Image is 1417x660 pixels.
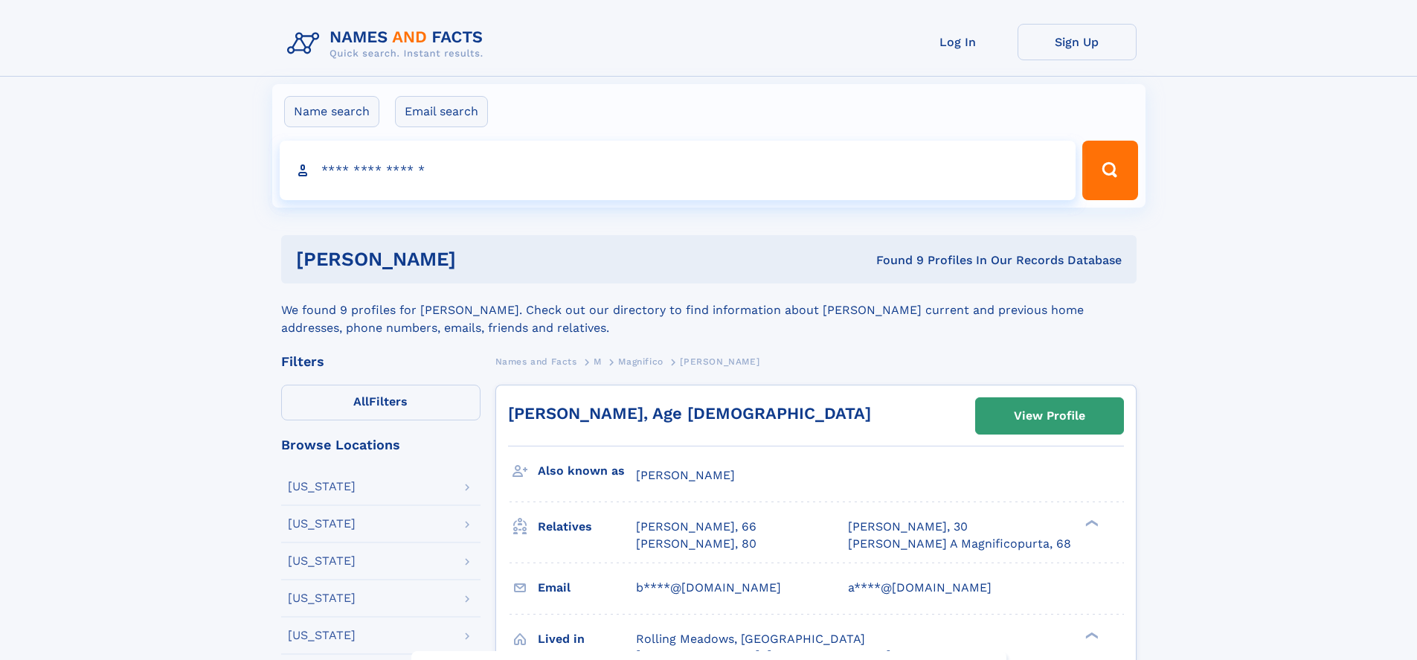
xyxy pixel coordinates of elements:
[636,519,756,535] a: [PERSON_NAME], 66
[538,514,636,539] h3: Relatives
[594,356,602,367] span: M
[288,555,356,567] div: [US_STATE]
[284,96,379,127] label: Name search
[636,536,756,552] a: [PERSON_NAME], 80
[1082,519,1099,528] div: ❯
[281,385,481,420] label: Filters
[1018,24,1137,60] a: Sign Up
[899,24,1018,60] a: Log In
[281,355,481,368] div: Filters
[618,356,663,367] span: Magnifico
[288,481,356,493] div: [US_STATE]
[296,250,666,269] h1: [PERSON_NAME]
[1082,141,1137,200] button: Search Button
[288,629,356,641] div: [US_STATE]
[618,352,663,371] a: Magnifico
[538,575,636,600] h3: Email
[848,519,968,535] a: [PERSON_NAME], 30
[281,283,1137,337] div: We found 9 profiles for [PERSON_NAME]. Check out our directory to find information about [PERSON_...
[666,252,1122,269] div: Found 9 Profiles In Our Records Database
[976,398,1123,434] a: View Profile
[680,356,759,367] span: [PERSON_NAME]
[1082,630,1099,640] div: ❯
[280,141,1076,200] input: search input
[495,352,577,371] a: Names and Facts
[538,627,636,652] h3: Lived in
[288,518,356,530] div: [US_STATE]
[636,468,735,482] span: [PERSON_NAME]
[281,24,495,64] img: Logo Names and Facts
[508,404,871,423] a: [PERSON_NAME], Age [DEMOGRAPHIC_DATA]
[594,352,602,371] a: M
[1014,399,1085,433] div: View Profile
[848,536,1071,552] a: [PERSON_NAME] A Magnificopurta, 68
[288,592,356,604] div: [US_STATE]
[353,394,369,409] span: All
[395,96,488,127] label: Email search
[636,632,865,646] span: Rolling Meadows, [GEOGRAPHIC_DATA]
[281,438,481,452] div: Browse Locations
[538,458,636,484] h3: Also known as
